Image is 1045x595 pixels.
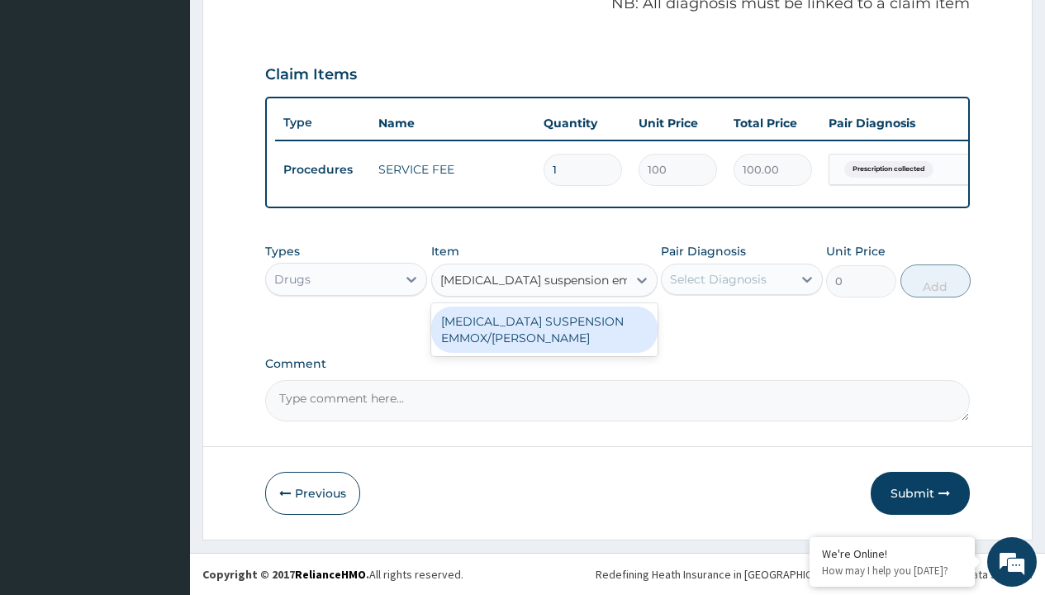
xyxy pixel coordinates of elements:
p: How may I help you today? [822,564,962,578]
img: d_794563401_company_1708531726252_794563401 [31,83,67,124]
span: Prescription collected [844,161,933,178]
a: RelianceHMO [295,567,366,582]
button: Previous [265,472,360,515]
div: Minimize live chat window [271,8,311,48]
th: Pair Diagnosis [820,107,1002,140]
div: Drugs [274,271,311,288]
div: Chat with us now [86,93,278,114]
th: Total Price [725,107,820,140]
th: Type [275,107,370,138]
label: Types [265,245,300,259]
label: Comment [265,357,970,371]
div: We're Online! [822,546,962,561]
strong: Copyright © 2017 . [202,567,369,582]
th: Unit Price [630,107,725,140]
textarea: Type your message and hit 'Enter' [8,409,315,467]
div: Select Diagnosis [670,271,767,288]
button: Add [900,264,971,297]
label: Pair Diagnosis [661,243,746,259]
td: Procedures [275,155,370,185]
th: Name [370,107,535,140]
div: Redefining Heath Insurance in [GEOGRAPHIC_DATA] using Telemedicine and Data Science! [596,566,1033,583]
button: Submit [871,472,970,515]
th: Quantity [535,107,630,140]
div: [MEDICAL_DATA] SUSPENSION EMMOX/[PERSON_NAME] [431,307,658,353]
label: Unit Price [826,243,886,259]
footer: All rights reserved. [190,553,1045,595]
td: SERVICE FEE [370,153,535,186]
span: We're online! [96,187,228,354]
h3: Claim Items [265,66,357,84]
label: Item [431,243,459,259]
